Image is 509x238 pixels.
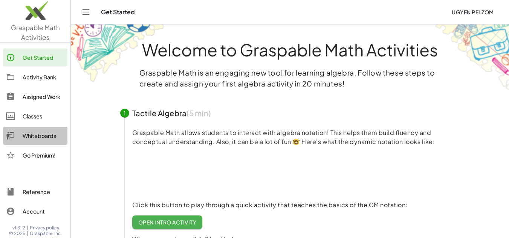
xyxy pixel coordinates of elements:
div: 1 [120,109,129,118]
div: Classes [23,112,64,121]
span: Open Intro Activity [138,219,197,226]
a: Account [3,202,67,220]
div: Assigned Work [23,92,64,101]
span: | [27,230,28,236]
div: Activity Bank [23,73,64,82]
a: Privacy policy [30,225,62,231]
button: Ugyen Pelzom [446,5,500,19]
div: Get Started [23,53,64,62]
video: What is this? This is dynamic math notation. Dynamic math notation plays a central role in how Gr... [132,145,245,201]
p: Click this button to play through a quick activity that teaches the basics of the GM notation: [132,200,460,209]
p: Graspable Math is an engaging new tool for learning algebra. Follow these steps to create and ass... [139,67,441,89]
a: Activity Bank [3,68,67,86]
button: 1Tactile Algebra(5 min) [111,101,469,125]
a: Get Started [3,49,67,67]
span: Graspable Math Activities [11,23,60,41]
img: get-started-bg-ul-Ceg4j33I.png [71,24,165,83]
h1: Welcome to Graspable Math Activities [106,41,474,58]
div: Account [23,207,64,216]
span: | [27,225,28,231]
a: Open Intro Activity [132,215,203,229]
span: Graspable, Inc. [30,230,62,236]
div: Whiteboards [23,131,64,140]
a: Assigned Work [3,88,67,106]
span: Ugyen Pelzom [452,9,494,15]
p: Graspable Math allows students to interact with algebra notation! This helps them build fluency a... [132,128,460,146]
span: © 2025 [9,230,25,236]
div: Reference [23,187,64,196]
a: Whiteboards [3,127,67,145]
button: Toggle navigation [80,6,92,18]
a: Classes [3,107,67,125]
div: Go Premium! [23,151,64,160]
span: v1.31.2 [12,225,25,231]
a: Reference [3,183,67,201]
